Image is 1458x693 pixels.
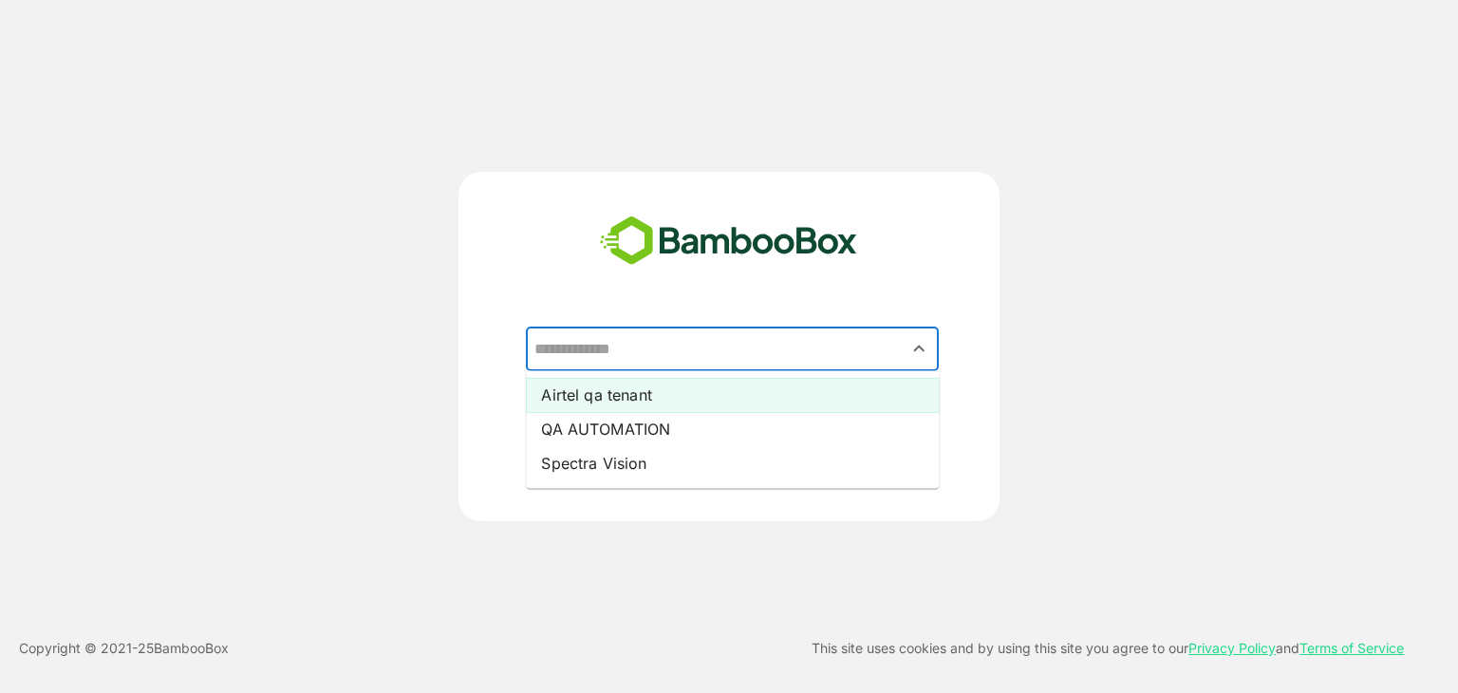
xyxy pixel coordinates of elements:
[526,378,939,412] li: Airtel qa tenant
[812,637,1404,660] p: This site uses cookies and by using this site you agree to our and
[526,412,939,446] li: QA AUTOMATION
[907,336,932,362] button: Close
[1299,640,1404,656] a: Terms of Service
[526,446,939,480] li: Spectra Vision
[19,637,229,660] p: Copyright © 2021- 25 BambooBox
[589,210,868,272] img: bamboobox
[1188,640,1276,656] a: Privacy Policy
